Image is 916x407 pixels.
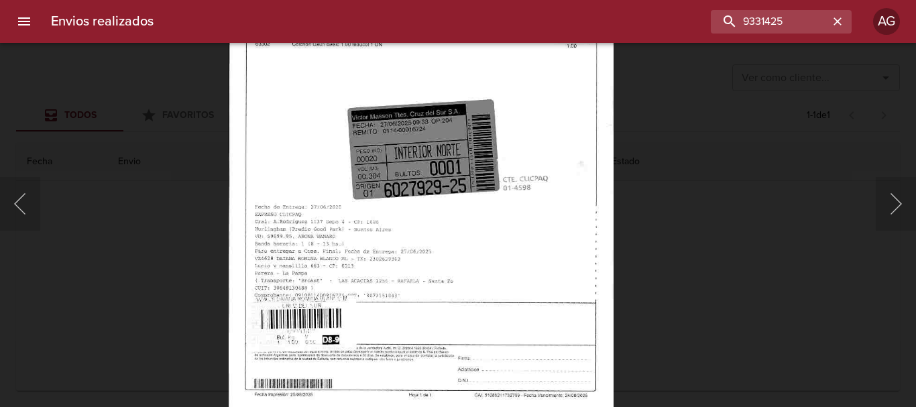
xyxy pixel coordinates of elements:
button: menu [8,5,40,38]
input: buscar [711,10,829,34]
h6: Envios realizados [51,11,154,32]
div: AG [873,8,900,35]
div: Abrir información de usuario [873,8,900,35]
button: Siguiente [876,177,916,231]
